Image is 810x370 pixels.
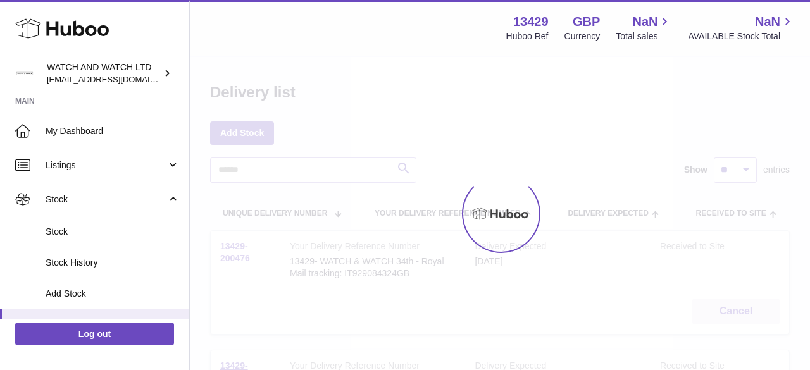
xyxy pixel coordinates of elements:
a: NaN AVAILABLE Stock Total [688,13,795,42]
span: Stock [46,226,180,238]
span: Listings [46,159,166,171]
span: NaN [632,13,657,30]
span: NaN [755,13,780,30]
img: internalAdmin-13429@internal.huboo.com [15,64,34,83]
a: NaN Total sales [616,13,672,42]
div: Huboo Ref [506,30,549,42]
span: [EMAIL_ADDRESS][DOMAIN_NAME] [47,74,186,84]
a: Log out [15,323,174,345]
span: Delivery History [46,319,180,331]
div: WATCH AND WATCH LTD [47,61,161,85]
span: Stock History [46,257,180,269]
span: My Dashboard [46,125,180,137]
span: Stock [46,194,166,206]
span: AVAILABLE Stock Total [688,30,795,42]
span: Total sales [616,30,672,42]
div: Currency [564,30,601,42]
strong: 13429 [513,13,549,30]
strong: GBP [573,13,600,30]
span: Add Stock [46,288,180,300]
